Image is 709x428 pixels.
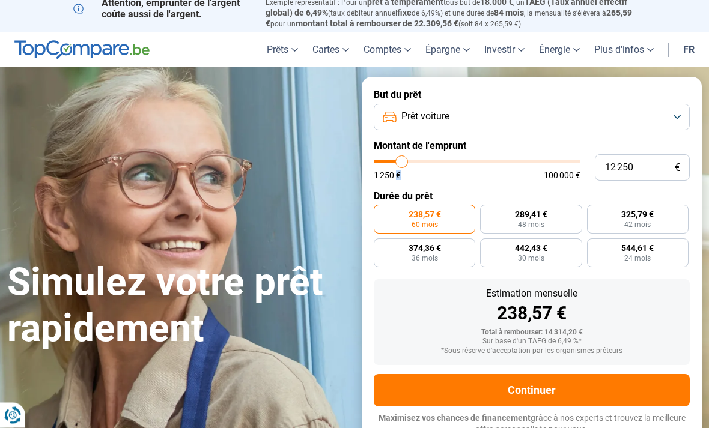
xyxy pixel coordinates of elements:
span: € [675,163,680,173]
div: Sur base d'un TAEG de 6,49 %* [383,338,680,346]
span: 544,61 € [621,244,654,253]
span: 238,57 € [409,211,441,219]
div: Total à rembourser: 14 314,20 € [383,329,680,337]
h1: Simulez votre prêt rapidement [7,260,347,352]
div: *Sous réserve d'acceptation par les organismes prêteurs [383,348,680,356]
label: But du prêt [374,89,690,101]
span: 100 000 € [544,172,580,180]
span: 265,59 € [266,8,632,29]
a: Énergie [532,32,587,68]
label: Montant de l'emprunt [374,140,690,152]
img: TopCompare [14,41,150,60]
span: Prêt voiture [401,110,449,124]
span: 442,43 € [515,244,547,253]
span: 24 mois [624,255,651,262]
span: 84 mois [494,8,524,18]
a: Prêts [260,32,305,68]
a: Cartes [305,32,356,68]
a: Comptes [356,32,418,68]
a: Investir [477,32,532,68]
div: 238,57 € [383,305,680,323]
span: 42 mois [624,222,651,229]
span: 325,79 € [621,211,654,219]
button: Continuer [374,375,690,407]
span: fixe [397,8,412,18]
a: Plus d'infos [587,32,661,68]
span: Maximisez vos chances de financement [379,414,531,423]
a: Épargne [418,32,477,68]
label: Durée du prêt [374,191,690,202]
span: 30 mois [518,255,544,262]
span: 48 mois [518,222,544,229]
span: 60 mois [412,222,438,229]
span: montant total à rembourser de 22.309,56 € [296,19,458,29]
span: 1 250 € [374,172,401,180]
div: Estimation mensuelle [383,289,680,299]
a: fr [676,32,702,68]
span: 289,41 € [515,211,547,219]
span: 374,36 € [409,244,441,253]
span: 36 mois [412,255,438,262]
button: Prêt voiture [374,104,690,131]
